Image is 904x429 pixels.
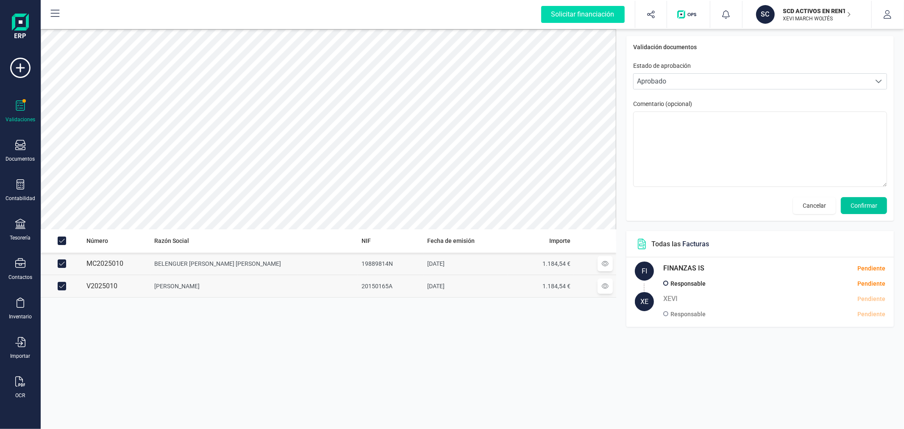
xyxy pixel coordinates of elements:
div: Inventario [9,313,32,320]
label: Estado de aprobación [633,61,691,70]
span: Facturas [682,240,709,248]
img: Logo Finanedi [12,14,29,41]
span: Aprobado [634,74,871,89]
div: Row Unselected 0799cf73-f81e-4178-b0ba-c4b65f582172 [58,282,66,290]
button: Cancelar [793,197,836,214]
td: [PERSON_NAME] [151,275,358,297]
div: FI [635,262,654,281]
div: Pendiente [776,279,885,288]
span: Importe [549,237,570,245]
div: Contactos [8,274,32,281]
button: SCSCD ACTIVOS EN RENTABILIDAD SLXEVI MARCH WOLTÉS [753,1,861,28]
td: 1.184,54 € [508,253,574,275]
td: 1.184,54 € [508,275,574,297]
div: Tesorería [10,234,31,241]
h5: XEVI [663,292,678,306]
p: Todas las [651,239,709,249]
span: Fecha de emisión [427,237,475,245]
span: Número [86,237,108,245]
h6: Validación documentos [633,43,887,51]
img: Logo de OPS [677,10,700,19]
td: [DATE] [424,275,508,297]
div: Importar [11,353,31,359]
div: Row Unselected 6f973ce1-e275-4551-be7f-ac6758e2f969 [58,259,66,268]
p: Responsable [670,309,706,319]
p: SCD ACTIVOS EN RENTABILIDAD SL [783,7,851,15]
td: MC2025010 [83,253,151,275]
span: Razón Social [154,237,189,245]
td: BELENGUER [PERSON_NAME] [PERSON_NAME] [151,253,358,275]
div: Validaciones [6,116,35,123]
div: All items selected [58,237,66,245]
td: [DATE] [424,253,508,275]
td: V2025010 [83,275,151,297]
div: SC [756,5,775,24]
button: Confirmar [841,197,887,214]
td: 19889814N [358,253,424,275]
div: Pendiente [857,295,885,304]
div: OCR [16,392,25,399]
span: Confirmar [851,201,877,210]
span: NIF [362,237,371,245]
p: XEVI MARCH WOLTÉS [783,15,851,22]
div: XE [635,292,654,311]
label: Comentario (opcional) [633,100,887,108]
p: Responsable [670,279,706,289]
button: Logo de OPS [672,1,705,28]
div: Pendiente [857,264,885,273]
h5: FINANZAS IS [663,262,704,275]
div: Pendiente [776,310,885,319]
span: Cancelar [803,201,826,210]
div: Solicitar financiación [541,6,625,23]
button: Solicitar financiación [531,1,635,28]
div: Contabilidad [6,195,35,202]
td: 20150165A [358,275,424,297]
div: Documentos [6,156,35,162]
